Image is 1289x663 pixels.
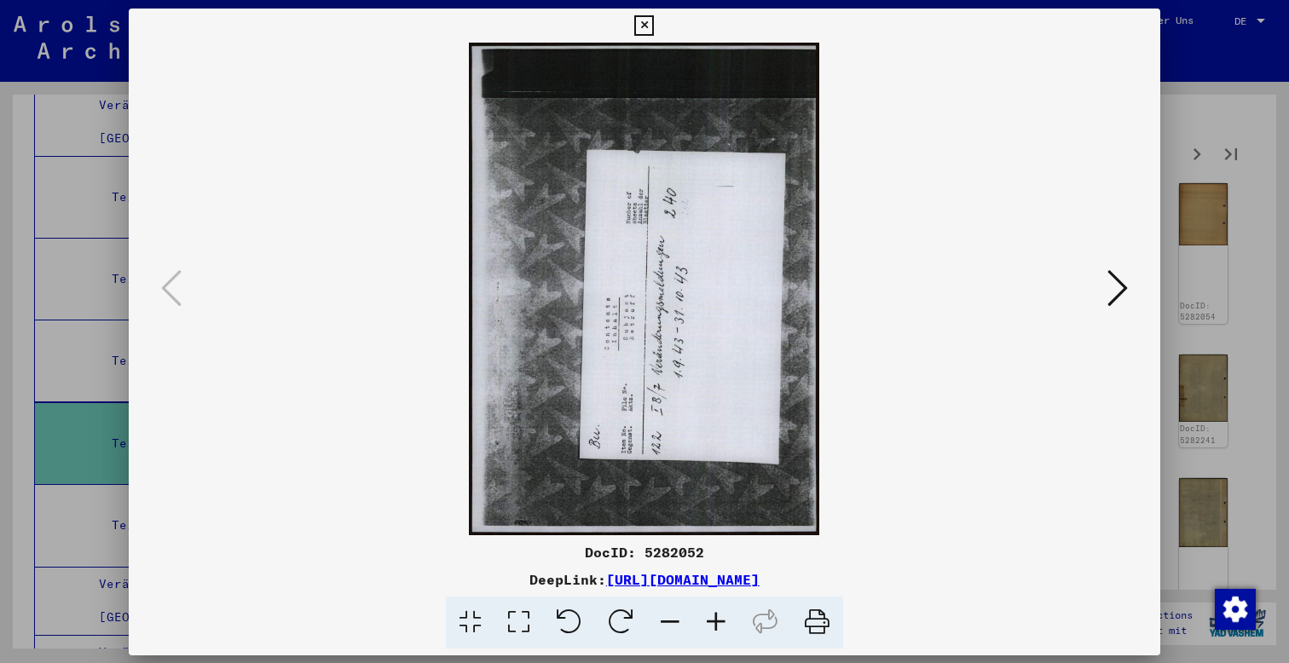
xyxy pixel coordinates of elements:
[129,542,1160,562] div: DocID: 5282052
[129,569,1160,590] div: DeepLink:
[1214,588,1255,629] div: Zustimmung ändern
[187,43,1102,535] img: 001.jpg
[606,571,760,588] a: [URL][DOMAIN_NAME]
[1215,589,1256,630] img: Zustimmung ändern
